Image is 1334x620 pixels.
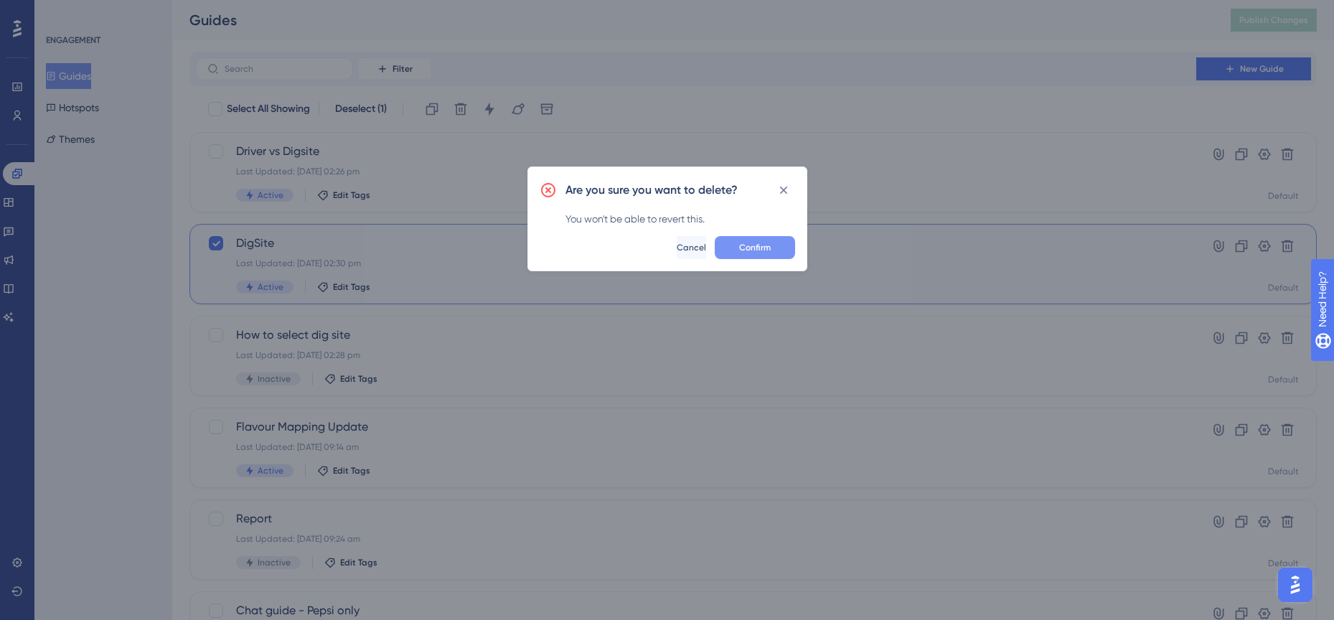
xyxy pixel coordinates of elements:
div: You won't be able to revert this. [565,210,795,227]
iframe: UserGuiding AI Assistant Launcher [1274,563,1317,606]
span: Need Help? [34,4,90,21]
span: Confirm [739,242,771,253]
span: Cancel [677,242,706,253]
h2: Are you sure you want to delete? [565,182,738,199]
